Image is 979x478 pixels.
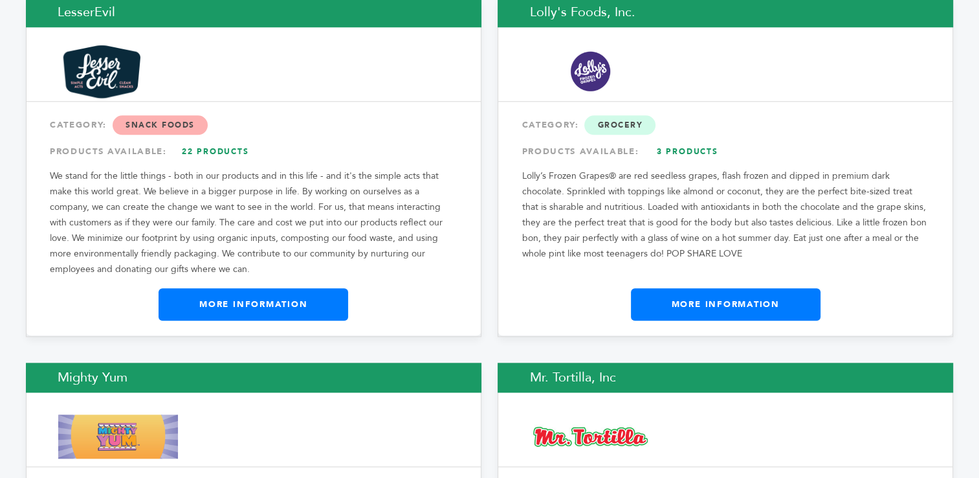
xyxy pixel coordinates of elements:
[531,49,650,93] img: Lolly's Foods, Inc.
[26,363,481,393] h2: Mighty Yum
[522,140,929,163] div: PRODUCTS AVAILABLE:
[498,363,953,393] h2: Mr. Tortilla, Inc
[50,140,457,163] div: PRODUCTS AVAILABLE:
[159,288,348,321] a: More Information
[642,140,732,163] a: 3 Products
[58,43,151,98] img: LesserEvil
[522,168,929,262] p: Lolly’s Frozen Grapes® are red seedless grapes, flash frozen and dipped in premium dark chocolate...
[58,415,178,459] img: Mighty Yum
[50,113,457,137] div: CATEGORY:
[170,140,261,163] a: 22 Products
[631,288,820,321] a: More Information
[50,168,457,277] p: We stand for the little things - both in our products and in this life - and it's the simple acts...
[522,113,929,137] div: CATEGORY:
[113,115,208,135] span: Snack Foods
[584,115,655,135] span: Grocery
[531,415,650,459] img: Mr. Tortilla, Inc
